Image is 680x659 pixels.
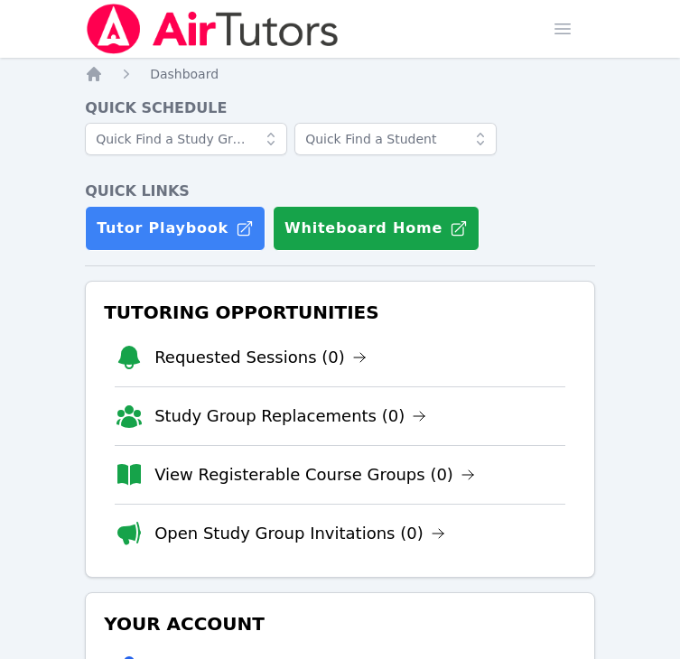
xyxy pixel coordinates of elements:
[154,462,475,487] a: View Registerable Course Groups (0)
[85,181,595,202] h4: Quick Links
[154,345,367,370] a: Requested Sessions (0)
[154,404,426,429] a: Study Group Replacements (0)
[100,296,580,329] h3: Tutoring Opportunities
[150,65,219,83] a: Dashboard
[85,4,340,54] img: Air Tutors
[150,67,219,81] span: Dashboard
[294,123,497,155] input: Quick Find a Student
[273,206,480,251] button: Whiteboard Home
[85,206,265,251] a: Tutor Playbook
[154,521,445,546] a: Open Study Group Invitations (0)
[100,608,580,640] h3: Your Account
[85,97,595,119] h4: Quick Schedule
[85,65,595,83] nav: Breadcrumb
[85,123,287,155] input: Quick Find a Study Group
